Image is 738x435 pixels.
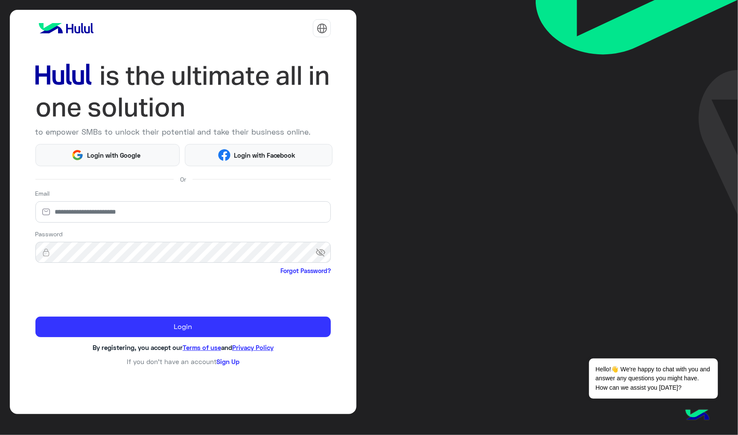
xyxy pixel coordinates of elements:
p: to empower SMBs to unlock their potential and take their business online. [35,126,331,138]
span: Or [180,175,186,184]
img: hululLoginTitle_EN.svg [35,60,331,123]
span: Hello!👋 We're happy to chat with you and answer any questions you might have. How can we assist y... [589,359,718,399]
img: Google [71,149,84,162]
img: Facebook [218,149,230,162]
label: Email [35,189,50,198]
a: Forgot Password? [280,266,331,275]
a: Privacy Policy [232,344,274,351]
span: Login with Google [84,150,143,160]
span: and [221,344,232,351]
img: hulul-logo.png [683,401,712,431]
img: logo [35,20,97,37]
iframe: reCAPTCHA [35,277,165,310]
img: tab [317,23,327,34]
button: Login with Facebook [185,144,333,166]
span: visibility_off [316,245,331,260]
a: Terms of use [183,344,221,351]
label: Password [35,229,63,238]
img: email [35,208,57,216]
a: Sign Up [216,358,239,365]
button: Login with Google [35,144,180,166]
span: Login with Facebook [230,150,299,160]
button: Login [35,317,331,337]
img: lock [35,248,57,257]
span: By registering, you accept our [93,344,183,351]
h6: If you don’t have an account [35,358,331,365]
